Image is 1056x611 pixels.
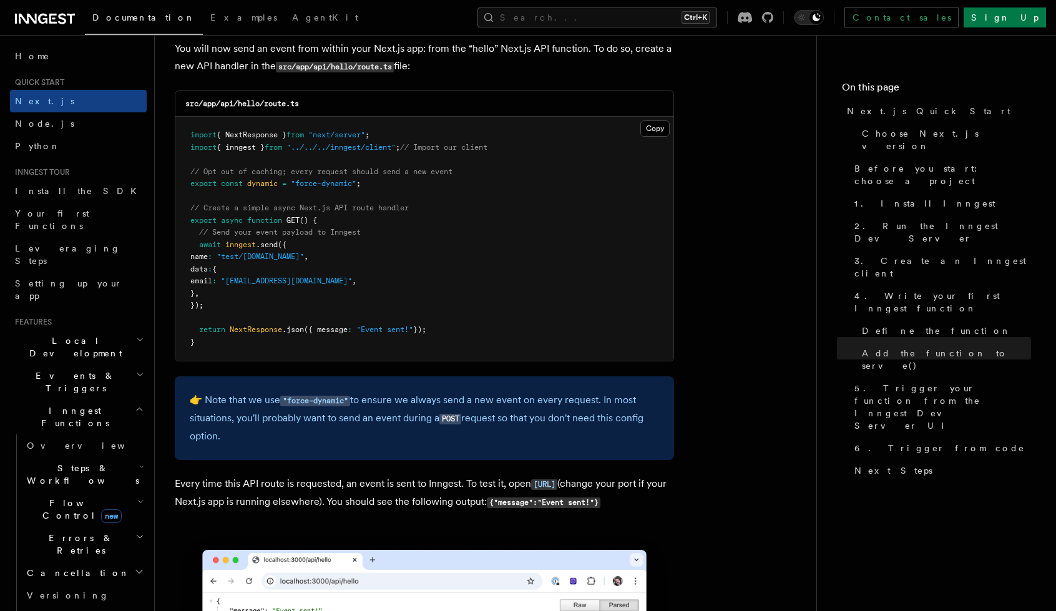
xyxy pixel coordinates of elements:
span: Choose Next.js version [862,127,1031,152]
span: Setting up your app [15,278,122,301]
code: {"message":"Event sent!"} [487,497,600,508]
a: Your first Functions [10,202,147,237]
span: "force-dynamic" [291,179,356,188]
a: Home [10,45,147,67]
span: Next.js Quick Start [847,105,1010,117]
a: [URL] [531,477,557,489]
span: Flow Control [22,497,137,522]
a: Next.js [10,90,147,112]
span: { inngest } [217,143,265,152]
button: Errors & Retries [22,527,147,562]
a: Node.js [10,112,147,135]
span: // Create a simple async Next.js API route handler [190,203,409,212]
code: [URL] [531,479,557,490]
span: 3. Create an Inngest client [854,255,1031,280]
span: ({ [278,240,286,249]
span: () { [300,216,317,225]
span: Quick start [10,77,64,87]
button: Flow Controlnew [22,492,147,527]
span: Leveraging Steps [15,243,120,266]
code: src/app/api/hello/route.ts [185,99,299,108]
span: }); [190,301,203,310]
span: ({ message [304,325,348,334]
span: async [221,216,243,225]
span: await [199,240,221,249]
span: Install the SDK [15,186,144,196]
span: "test/[DOMAIN_NAME]" [217,252,304,261]
button: Copy [640,120,670,137]
h4: On this page [842,80,1031,100]
span: 5. Trigger your function from the Inngest Dev Server UI [854,382,1031,432]
a: 1. Install Inngest [849,192,1031,215]
span: : [208,265,212,273]
code: POST [439,414,461,424]
a: Setting up your app [10,272,147,307]
span: Home [15,50,50,62]
a: Choose Next.js version [857,122,1031,157]
span: function [247,216,282,225]
span: // Opt out of caching; every request should send a new event [190,167,452,176]
span: GET [286,216,300,225]
span: import [190,130,217,139]
button: Inngest Functions [10,399,147,434]
span: const [221,179,243,188]
span: ; [356,179,361,188]
a: Next Steps [849,459,1031,482]
span: 4. Write your first Inngest function [854,290,1031,315]
button: Local Development [10,330,147,364]
span: Cancellation [22,567,130,579]
span: "next/server" [308,130,365,139]
span: Features [10,317,52,327]
span: 2. Run the Inngest Dev Server [854,220,1031,245]
span: Inngest tour [10,167,70,177]
span: Next.js [15,96,74,106]
span: data [190,265,208,273]
a: Python [10,135,147,157]
a: Documentation [85,4,203,35]
a: Define the function [857,320,1031,342]
span: Add the function to serve() [862,347,1031,372]
button: Cancellation [22,562,147,584]
span: email [190,276,212,285]
span: new [101,509,122,523]
span: NextResponse [230,325,282,334]
button: Events & Triggers [10,364,147,399]
span: inngest [225,240,256,249]
a: 5. Trigger your function from the Inngest Dev Server UI [849,377,1031,437]
span: Inngest Functions [10,404,135,429]
span: from [265,143,282,152]
span: // Import our client [400,143,487,152]
a: 2. Run the Inngest Dev Server [849,215,1031,250]
span: { [212,265,217,273]
a: Versioning [22,584,147,607]
span: Python [15,141,61,151]
span: .json [282,325,304,334]
span: Overview [27,441,155,451]
button: Search...Ctrl+K [477,7,717,27]
span: "../../../inngest/client" [286,143,396,152]
span: } [190,338,195,346]
span: from [286,130,304,139]
span: export [190,179,217,188]
code: src/app/api/hello/route.ts [276,62,394,72]
a: "force-dynamic" [280,394,350,406]
span: Events & Triggers [10,369,136,394]
a: Add the function to serve() [857,342,1031,377]
span: "[EMAIL_ADDRESS][DOMAIN_NAME]" [221,276,352,285]
span: "Event sent!" [356,325,413,334]
span: , [304,252,308,261]
a: Next.js Quick Start [842,100,1031,122]
code: "force-dynamic" [280,396,350,406]
span: dynamic [247,179,278,188]
span: Versioning [27,590,109,600]
span: .send [256,240,278,249]
kbd: Ctrl+K [682,11,710,24]
span: : [208,252,212,261]
p: Every time this API route is requested, an event is sent to Inngest. To test it, open (change you... [175,475,674,511]
button: Toggle dark mode [794,10,824,25]
span: Your first Functions [15,208,89,231]
span: import [190,143,217,152]
a: Sign Up [964,7,1046,27]
span: return [199,325,225,334]
a: 3. Create an Inngest client [849,250,1031,285]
